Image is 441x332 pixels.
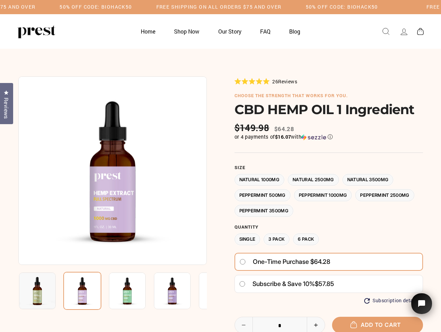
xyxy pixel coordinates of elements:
a: Our Story [210,25,250,38]
button: Subscription details [364,298,419,304]
iframe: Tidio Chat [402,284,441,332]
label: 6 Pack [293,233,319,246]
span: Subscription details [373,298,419,304]
img: CBD HEMP OIL 1 Ingredient [199,273,236,309]
img: CBD HEMP OIL 1 Ingredient [19,273,56,309]
h1: CBD HEMP OIL 1 Ingredient [235,102,423,117]
img: CBD HEMP OIL 1 Ingredient [109,273,146,309]
img: Sezzle [301,134,326,140]
span: Reviews [2,98,11,119]
label: Natural 2500MG [288,174,339,186]
a: FAQ [251,25,279,38]
label: Natural 3500MG [342,174,394,186]
span: $16.07 [275,133,291,140]
a: Blog [281,25,309,38]
img: CBD HEMP OIL 1 Ingredient [18,76,207,265]
span: Subscribe & save 10% [252,280,315,287]
span: One-time purchase $64.28 [253,256,330,268]
label: Natural 1000MG [235,174,285,186]
a: Home [132,25,164,38]
label: Peppermint 1000MG [294,189,352,201]
img: CBD HEMP OIL 1 Ingredient [63,272,101,310]
span: 26 [272,78,278,85]
span: Add to cart [354,321,401,328]
label: Peppermint 3500MG [235,205,294,217]
label: Peppermint 500MG [235,189,291,201]
input: One-time purchase $64.28 [239,259,246,265]
label: Quantity [235,224,423,230]
h5: 50% OFF CODE: BIOHACK50 [306,4,378,10]
img: CBD HEMP OIL 1 Ingredient [154,273,191,309]
label: Peppermint 2500MG [355,189,414,201]
span: $57.85 [315,280,334,287]
div: or 4 payments of$16.07withSezzle Click to learn more about Sezzle [235,133,423,140]
div: or 4 payments of with [235,133,423,140]
h5: 50% OFF CODE: BIOHACK50 [59,4,132,10]
label: Single [235,233,260,246]
div: 26Reviews [235,77,297,85]
ul: Primary [132,25,309,38]
h6: choose the strength that works for you. [235,93,423,99]
label: Size [235,165,423,170]
label: 3 Pack [264,233,290,246]
span: $64.28 [274,125,294,133]
span: Reviews [278,78,297,85]
img: PREST ORGANICS [17,25,55,38]
h5: Free Shipping on all orders $75 and over [156,4,282,10]
a: Shop Now [165,25,208,38]
span: $149.98 [235,122,271,133]
input: Subscribe & save 10%$57.85 [239,281,246,287]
